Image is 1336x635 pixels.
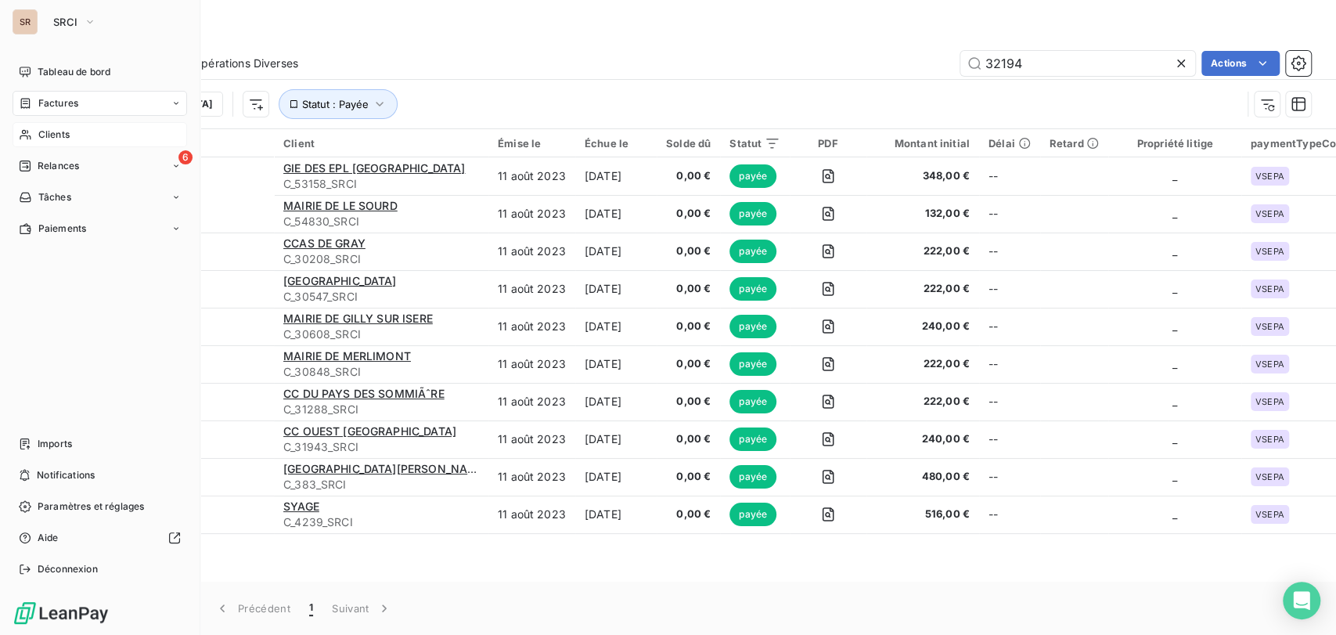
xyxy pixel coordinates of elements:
[876,356,970,372] span: 222,00 €
[283,387,445,400] span: CC DU PAYS DES SOMMIÃˆRE
[205,592,300,625] button: Précédent
[38,222,86,236] span: Paiements
[575,195,657,233] td: [DATE]
[38,65,110,79] span: Tableau de bord
[979,458,1040,496] td: --
[979,496,1040,533] td: --
[488,496,575,533] td: 11 août 2023
[666,206,711,222] span: 0,00 €
[1118,137,1231,150] div: Propriété litige
[1255,472,1284,482] span: VSEPA
[498,137,566,150] div: Émise le
[488,233,575,270] td: 11 août 2023
[1255,171,1284,181] span: VSEPA
[1172,507,1177,521] span: _
[283,176,479,192] span: C_53158_SRCI
[729,202,776,225] span: payée
[876,244,970,259] span: 222,00 €
[876,394,970,410] span: 222,00 €
[666,394,711,410] span: 0,00 €
[575,308,657,345] td: [DATE]
[38,159,79,173] span: Relances
[283,274,397,287] span: [GEOGRAPHIC_DATA]
[38,190,71,204] span: Tâches
[488,458,575,496] td: 11 août 2023
[38,500,144,514] span: Paramètres et réglages
[876,507,970,522] span: 516,00 €
[729,428,776,451] span: payée
[876,206,970,222] span: 132,00 €
[53,16,77,28] span: SRCI
[876,168,970,184] span: 348,00 €
[666,469,711,485] span: 0,00 €
[283,364,479,380] span: C_30848_SRCI
[876,431,970,447] span: 240,00 €
[283,327,479,342] span: C_30608_SRCI
[283,500,319,513] span: SYAGE
[283,349,411,363] span: MAIRIE DE MERLIMONT
[488,420,575,458] td: 11 août 2023
[283,424,456,438] span: CC OUEST [GEOGRAPHIC_DATA]
[575,383,657,420] td: [DATE]
[666,431,711,447] span: 0,00 €
[729,240,776,263] span: payée
[283,402,479,417] span: C_31288_SRCI
[1172,282,1177,295] span: _
[729,390,776,413] span: payée
[1172,357,1177,370] span: _
[488,157,575,195] td: 11 août 2023
[979,157,1040,195] td: --
[666,356,711,372] span: 0,00 €
[38,562,98,576] span: Déconnexion
[1255,247,1284,256] span: VSEPA
[666,137,711,150] div: Solde dû
[729,277,776,301] span: payée
[1172,207,1177,220] span: _
[729,352,776,376] span: payée
[1255,322,1284,331] span: VSEPA
[1255,209,1284,218] span: VSEPA
[300,592,322,625] button: 1
[575,496,657,533] td: [DATE]
[488,345,575,383] td: 11 août 2023
[283,161,465,175] span: GIE DES EPL [GEOGRAPHIC_DATA]
[322,592,402,625] button: Suivant
[38,437,72,451] span: Imports
[575,345,657,383] td: [DATE]
[799,137,856,150] div: PDF
[283,439,479,455] span: C_31943_SRCI
[876,137,970,150] div: Montant initial
[575,157,657,195] td: [DATE]
[38,96,78,110] span: Factures
[876,319,970,334] span: 240,00 €
[1172,470,1177,483] span: _
[178,150,193,164] span: 6
[729,315,776,338] span: payée
[729,465,776,489] span: payée
[1172,432,1177,446] span: _
[283,312,433,325] span: MAIRIE DE GILLY SUR ISERE
[1283,582,1320,619] div: Open Intercom Messenger
[38,531,59,545] span: Aide
[488,383,575,420] td: 11 août 2023
[1255,435,1284,444] span: VSEPA
[309,601,313,616] span: 1
[488,308,575,345] td: 11 août 2023
[979,420,1040,458] td: --
[729,137,780,150] div: Statut
[979,345,1040,383] td: --
[1255,284,1284,294] span: VSEPA
[666,168,711,184] span: 0,00 €
[1050,137,1100,150] div: Retard
[876,281,970,297] span: 222,00 €
[575,458,657,496] td: [DATE]
[283,199,398,212] span: MAIRIE DE LE SOURD
[960,51,1195,76] input: Rechercher
[1201,51,1280,76] button: Actions
[666,507,711,522] span: 0,00 €
[666,319,711,334] span: 0,00 €
[1172,169,1177,182] span: _
[488,270,575,308] td: 11 août 2023
[283,462,488,475] span: [GEOGRAPHIC_DATA][PERSON_NAME]
[13,525,187,550] a: Aide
